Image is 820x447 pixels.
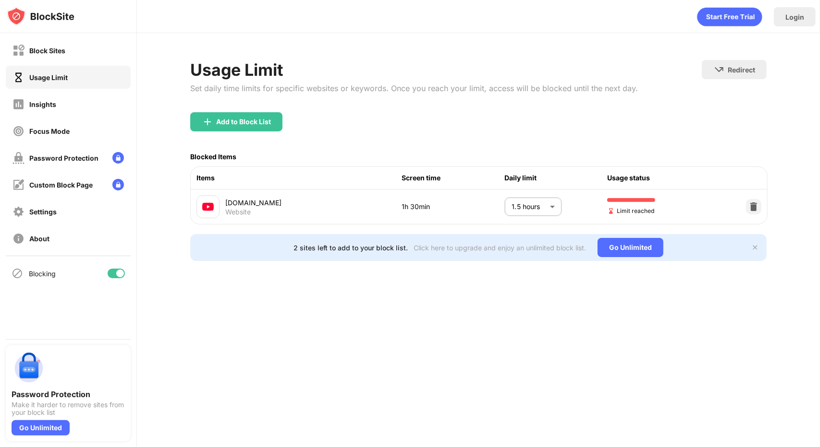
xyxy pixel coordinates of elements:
[112,152,124,164] img: lock-menu.svg
[598,238,663,257] div: Go Unlimited
[29,127,70,135] div: Focus Mode
[607,206,654,215] span: Limit reached
[607,173,710,183] div: Usage status
[112,179,124,190] img: lock-menu.svg
[29,73,68,82] div: Usage Limit
[29,208,57,216] div: Settings
[190,60,638,80] div: Usage Limit
[402,201,505,212] div: 1h 30min
[504,173,607,183] div: Daily limit
[216,118,271,126] div: Add to Block List
[12,206,24,218] img: settings-off.svg
[29,270,56,278] div: Blocking
[225,208,251,216] div: Website
[402,173,505,183] div: Screen time
[697,7,762,26] div: animation
[12,179,24,191] img: customize-block-page-off.svg
[29,154,98,162] div: Password Protection
[29,181,93,189] div: Custom Block Page
[202,201,214,212] img: favicons
[12,98,24,110] img: insights-off.svg
[12,351,46,386] img: push-password-protection.svg
[196,173,402,183] div: Items
[29,100,56,108] div: Insights
[512,201,546,212] p: 1.5 hours
[785,13,804,21] div: Login
[12,389,125,399] div: Password Protection
[12,152,24,164] img: password-protection-off.svg
[12,233,24,245] img: about-off.svg
[414,244,586,252] div: Click here to upgrade and enjoy an unlimited block list.
[607,207,615,215] img: hourglass-end.svg
[12,125,24,137] img: focus-off.svg
[12,420,70,435] div: Go Unlimited
[190,153,236,161] div: Blocked Items
[190,83,638,93] div: Set daily time limits for specific websites or keywords. Once you reach your limit, access will b...
[751,244,759,251] img: x-button.svg
[294,244,408,252] div: 2 sites left to add to your block list.
[29,235,49,243] div: About
[7,7,74,26] img: logo-blocksite.svg
[12,45,24,57] img: block-off.svg
[12,71,24,83] img: time-usage-on.svg
[29,47,65,55] div: Block Sites
[12,401,125,416] div: Make it harder to remove sites from your block list
[728,66,755,74] div: Redirect
[12,268,23,279] img: blocking-icon.svg
[225,198,402,208] div: [DOMAIN_NAME]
